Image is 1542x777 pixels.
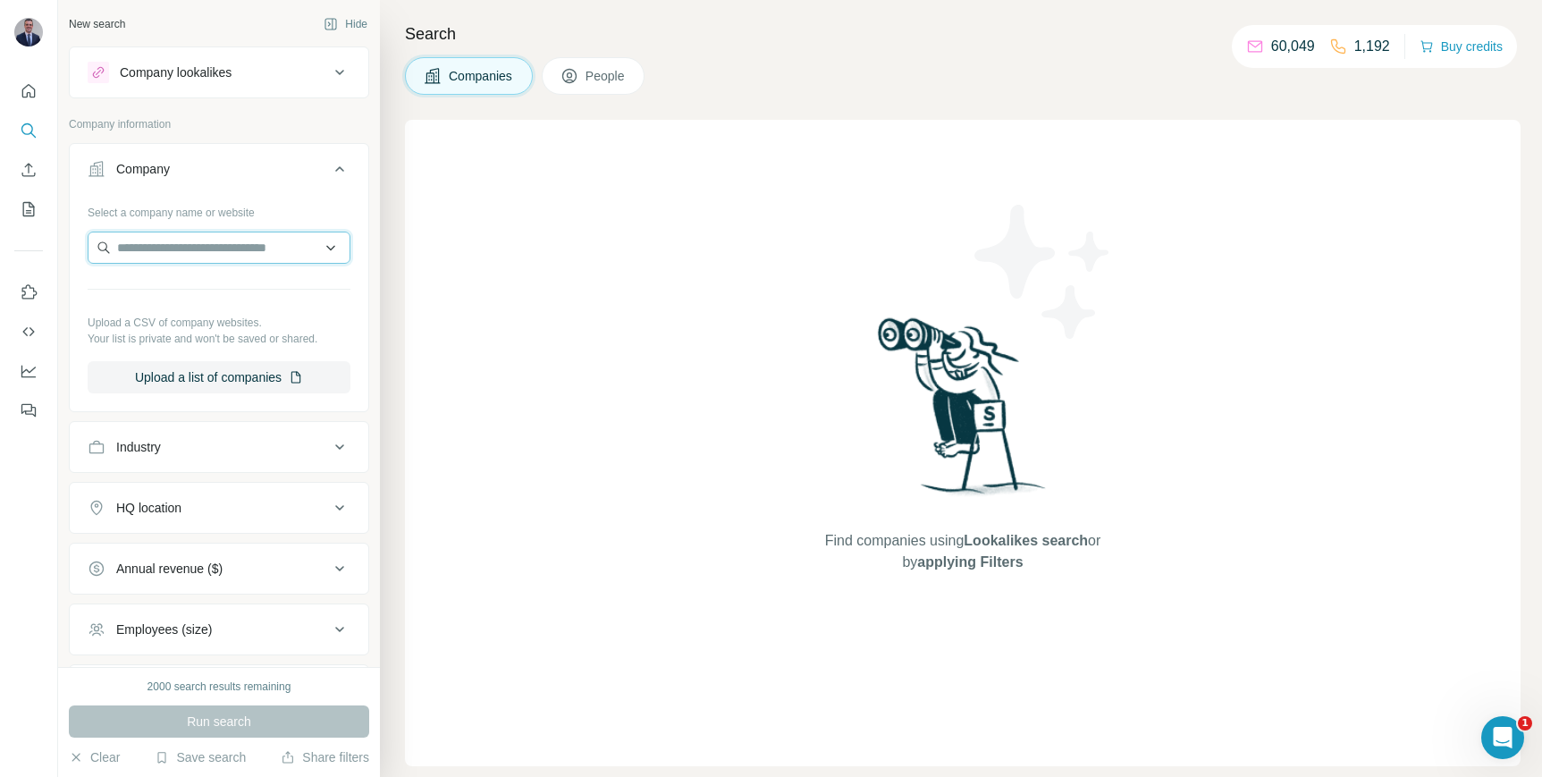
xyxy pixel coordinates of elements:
[70,51,368,94] button: Company lookalikes
[14,394,43,427] button: Feedback
[116,621,212,638] div: Employees (size)
[963,191,1124,352] img: Surfe Illustration - Stars
[870,313,1056,512] img: Surfe Illustration - Woman searching with binoculars
[70,426,368,469] button: Industry
[70,486,368,529] button: HQ location
[1518,716,1532,731] span: 1
[14,18,43,46] img: Avatar
[69,116,369,132] p: Company information
[1481,716,1524,759] iframe: Intercom live chat
[964,533,1088,548] span: Lookalikes search
[405,21,1521,46] h4: Search
[88,315,350,331] p: Upload a CSV of company websites.
[147,679,291,695] div: 2000 search results remaining
[120,63,232,81] div: Company lookalikes
[14,114,43,147] button: Search
[820,530,1106,573] span: Find companies using or by
[14,355,43,387] button: Dashboard
[1354,36,1390,57] p: 1,192
[449,67,514,85] span: Companies
[70,608,368,651] button: Employees (size)
[116,438,161,456] div: Industry
[116,499,181,517] div: HQ location
[917,554,1023,570] span: applying Filters
[70,547,368,590] button: Annual revenue ($)
[14,276,43,308] button: Use Surfe on LinkedIn
[155,748,246,766] button: Save search
[586,67,627,85] span: People
[88,331,350,347] p: Your list is private and won't be saved or shared.
[116,560,223,578] div: Annual revenue ($)
[69,748,120,766] button: Clear
[69,16,125,32] div: New search
[88,198,350,221] div: Select a company name or website
[14,316,43,348] button: Use Surfe API
[1420,34,1503,59] button: Buy credits
[88,361,350,393] button: Upload a list of companies
[281,748,369,766] button: Share filters
[14,154,43,186] button: Enrich CSV
[14,193,43,225] button: My lists
[14,75,43,107] button: Quick start
[116,160,170,178] div: Company
[70,148,368,198] button: Company
[1271,36,1315,57] p: 60,049
[311,11,380,38] button: Hide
